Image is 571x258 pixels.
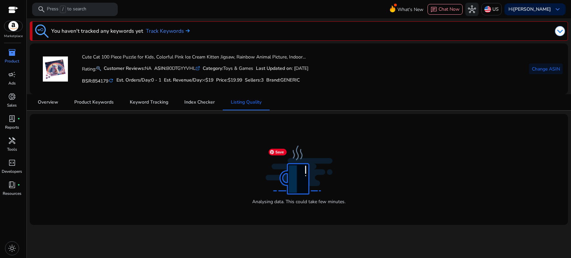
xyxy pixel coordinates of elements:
[184,29,190,33] img: arrow-right.svg
[203,65,223,72] b: Category:
[266,78,300,83] h5: :
[92,78,108,84] span: 854179
[216,78,242,83] h5: Price:
[228,77,242,83] span: $19.99
[513,6,551,12] b: [PERSON_NAME]
[47,6,86,13] p: Press to search
[17,183,20,186] span: fiber_manual_record
[269,149,287,155] span: Save
[203,65,253,72] div: Toys & Games
[17,117,20,120] span: fiber_manual_record
[8,159,16,167] span: code_blocks
[465,3,479,16] button: hub
[8,181,16,189] span: book_4
[252,198,346,205] p: Analysing data. This could take few minutes.
[151,77,161,83] span: 0 - 1
[280,77,300,83] span: GENERIC
[492,3,499,15] p: US
[2,168,22,174] p: Developers
[154,65,200,72] div: B0DTGYYVHL
[266,77,279,83] span: Brand
[35,24,49,38] img: keyword-tracking.svg
[104,65,145,72] b: Customer Reviews:
[51,27,143,35] h3: You haven't tracked any keywords yet
[8,115,16,123] span: lab_profile
[8,93,16,101] span: donut_small
[7,102,17,108] p: Sales
[8,137,16,145] span: handyman
[5,58,19,64] p: Product
[154,65,166,72] b: ASIN:
[554,5,562,13] span: keyboard_arrow_down
[8,71,16,79] span: campaign
[104,65,152,72] div: NA
[439,6,460,12] span: Chat Now
[555,26,565,36] img: dropdown-arrow.svg
[245,78,264,83] h5: Sellers:
[256,65,292,72] b: Last Updated on
[8,80,16,86] p: Ads
[74,100,114,105] span: Product Keywords
[60,6,66,13] span: /
[108,78,114,84] mat-icon: refresh
[82,77,114,84] h5: BSR:
[508,7,551,12] p: Hi
[397,4,423,15] span: What's New
[4,21,22,31] img: amazon.svg
[266,145,332,195] img: analysing_data_dark.svg
[8,48,16,56] span: inventory_2
[5,124,19,130] p: Reports
[116,78,161,83] h5: Est. Orders/Day:
[529,63,563,74] button: Change ASIN
[468,5,476,13] span: hub
[231,100,262,105] span: Listing Quality
[203,77,213,83] span: <$19
[4,34,23,39] p: Marketplace
[184,100,215,105] span: Index Checker
[3,190,21,197] p: Resources
[427,4,463,15] button: chatChat Now
[256,65,308,72] div: : [DATE]
[431,6,437,13] span: chat
[43,56,68,82] img: 71bWjdUnhhL.jpg
[130,100,168,105] span: Keyword Tracking
[261,77,264,83] span: 3
[82,54,308,60] h4: Cute Cat 100 Piece Puzzle for Kids, Colorful Pink Ice Cream Kitten Jigsaw, Rainbow Animal Picture...
[82,64,101,73] p: Rating:
[532,66,560,73] span: Change ASIN
[484,6,491,13] img: us.svg
[38,100,58,105] span: Overview
[37,5,45,13] span: search
[146,27,190,35] a: Track Keywords
[7,146,17,152] p: Tools
[164,78,213,83] h5: Est. Revenue/Day:
[8,244,16,252] span: light_mode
